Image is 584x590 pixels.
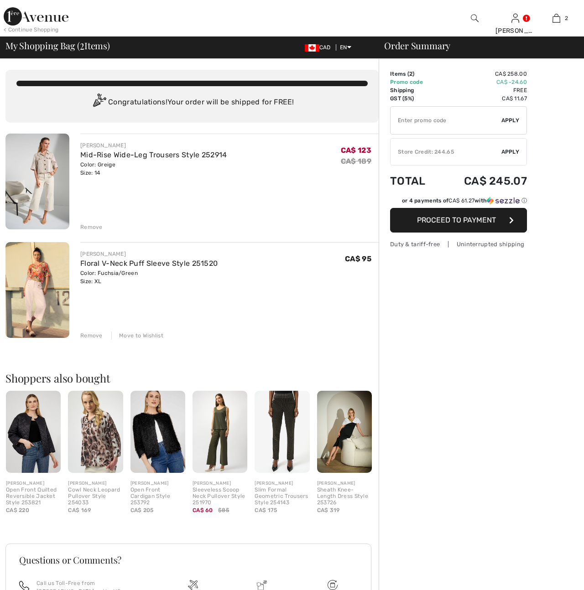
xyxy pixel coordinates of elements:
img: Cowl Neck Leopard Pullover Style 254033 [68,391,123,473]
a: Sign In [511,14,519,22]
div: [PERSON_NAME] [193,480,247,487]
td: Total [390,166,439,197]
span: My Shopping Bag ( Items) [5,41,110,50]
span: CA$ 220 [6,507,29,513]
h3: Questions or Comments? [19,555,358,564]
td: Promo code [390,78,439,86]
div: Remove [80,331,103,340]
span: CAD [305,44,334,51]
a: Mid-Rise Wide-Leg Trousers Style 252914 [80,150,227,159]
span: CA$ 319 [317,507,340,513]
div: Move to Wishlist [111,331,163,340]
div: < Continue Shopping [4,26,59,34]
div: [PERSON_NAME] [317,480,372,487]
td: GST (5%) [390,94,439,103]
img: Sezzle [487,197,520,205]
div: Cowl Neck Leopard Pullover Style 254033 [68,487,123,506]
div: Open Front Quilted Reversible Jacket Style 253821 [6,487,61,506]
td: CA$ 11.67 [439,94,527,103]
div: or 4 payments of with [402,197,527,205]
img: My Info [511,13,519,24]
td: CA$ -24.60 [439,78,527,86]
div: [PERSON_NAME] [80,250,218,258]
span: Apply [501,116,520,124]
a: 2 [536,13,576,24]
div: [PERSON_NAME] [495,26,536,36]
div: [PERSON_NAME] [130,480,185,487]
img: Floral V-Neck Puff Sleeve Style 251520 [5,242,69,338]
img: My Bag [553,13,560,24]
div: Color: Fuchsia/Green Size: XL [80,269,218,285]
div: Order Summary [373,41,579,50]
div: [PERSON_NAME] [80,141,227,150]
img: Canadian Dollar [305,44,319,52]
div: Open Front Cardigan Style 253792 [130,487,185,506]
span: CA$ 60 [193,507,213,513]
span: CA$ 205 [130,507,154,513]
td: Shipping [390,86,439,94]
span: $85 [218,506,229,514]
span: Proceed to Payment [417,216,496,224]
img: Free shipping on orders over $99 [328,580,338,590]
div: [PERSON_NAME] [6,480,61,487]
span: 2 [80,39,84,51]
td: CA$ 258.00 [439,70,527,78]
div: Color: Greige Size: 14 [80,160,227,177]
img: Congratulation2.svg [90,93,108,112]
span: CA$ 175 [255,507,277,513]
div: or 4 payments ofCA$ 61.27withSezzle Click to learn more about Sezzle [390,197,527,208]
div: Slim Formal Geometric Trousers Style 254143 [255,487,309,506]
s: CA$ 189 [341,157,371,166]
input: Promo code [391,107,501,134]
div: Sheath Knee-Length Dress Style 253726 [317,487,372,506]
img: Sleeveless Scoop Neck Pullover Style 251970 [193,391,247,473]
div: Remove [80,223,103,231]
div: Congratulations! Your order will be shipped for FREE! [16,93,368,112]
td: Free [439,86,527,94]
span: Apply [501,148,520,156]
img: search the website [471,13,479,24]
td: Items ( ) [390,70,439,78]
img: Sheath Knee-Length Dress Style 253726 [317,391,372,473]
span: 2 [409,71,412,77]
span: CA$ 95 [345,254,371,263]
img: Open Front Quilted Reversible Jacket Style 253821 [6,391,61,473]
div: [PERSON_NAME] [68,480,123,487]
img: Delivery is a breeze since we pay the duties! [257,580,267,590]
div: Store Credit: 244.65 [391,148,501,156]
span: CA$ 61.27 [448,197,474,204]
div: [PERSON_NAME] [255,480,309,487]
img: 1ère Avenue [4,7,68,26]
h2: Shoppers also bought [5,373,379,383]
img: Open Front Cardigan Style 253792 [130,391,185,473]
div: Sleeveless Scoop Neck Pullover Style 251970 [193,487,247,506]
div: Duty & tariff-free | Uninterrupted shipping [390,240,527,248]
span: CA$ 123 [341,146,371,155]
td: CA$ 245.07 [439,166,527,197]
span: 2 [565,14,568,22]
a: Floral V-Neck Puff Sleeve Style 251520 [80,259,218,268]
img: Free shipping on orders over $99 [188,580,198,590]
span: EN [340,44,351,51]
img: Slim Formal Geometric Trousers Style 254143 [255,391,309,473]
button: Proceed to Payment [390,208,527,233]
span: CA$ 169 [68,507,91,513]
img: Mid-Rise Wide-Leg Trousers Style 252914 [5,134,69,229]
